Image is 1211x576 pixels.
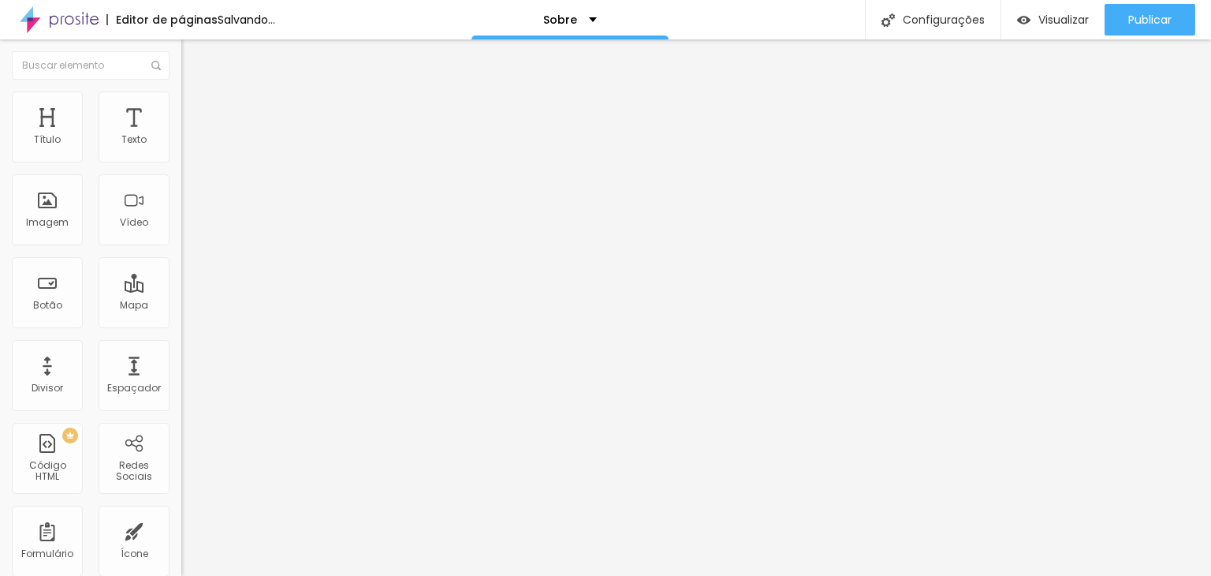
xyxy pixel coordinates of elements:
p: Sobre [543,14,577,25]
div: Texto [121,134,147,145]
button: Visualizar [1001,4,1105,36]
div: Editor de páginas [106,14,218,25]
img: Icone [151,61,161,70]
div: Imagem [26,217,69,228]
span: Visualizar [1038,13,1089,26]
button: Publicar [1105,4,1195,36]
div: Divisor [32,383,63,394]
div: Salvando... [218,14,275,25]
span: Publicar [1128,13,1172,26]
div: Título [34,134,61,145]
div: Espaçador [107,383,161,394]
input: Buscar elemento [12,51,170,80]
div: Vídeo [120,217,148,228]
div: Mapa [120,300,148,311]
img: view-1.svg [1017,13,1030,27]
iframe: Editor [181,39,1211,576]
div: Botão [33,300,62,311]
div: Redes Sociais [102,460,165,483]
img: Icone [881,13,895,27]
div: Código HTML [16,460,78,483]
div: Formulário [21,548,73,559]
div: Ícone [121,548,148,559]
